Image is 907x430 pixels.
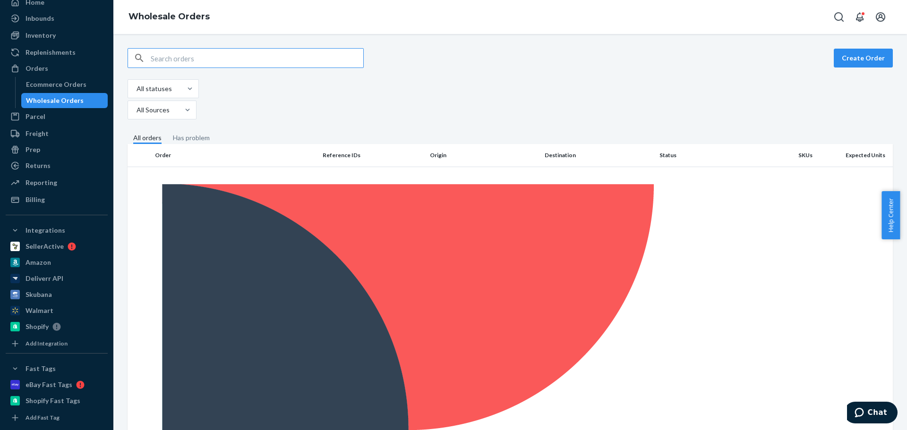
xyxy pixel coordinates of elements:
button: Open notifications [850,8,869,26]
button: Open Search Box [830,8,848,26]
a: Amazon [6,255,108,270]
button: Fast Tags [6,361,108,376]
a: Deliverr API [6,271,108,286]
div: Integrations [26,226,65,235]
div: Replenishments [26,48,76,57]
a: Add Fast Tag [6,412,108,423]
div: Amazon [26,258,51,267]
div: Billing [26,195,45,204]
a: Walmart [6,303,108,318]
a: Add Integration [6,338,108,349]
div: SellerActive [26,242,64,251]
th: Status [656,144,763,167]
a: Orders [6,61,108,76]
div: Wholesale Orders [26,96,84,105]
div: Returns [26,161,51,170]
button: Open account menu [871,8,890,26]
button: Create Order [834,49,893,67]
a: Billing [6,192,108,207]
iframe: Opens a widget where you can chat to one of our agents [847,402,898,425]
a: Returns [6,158,108,173]
a: Replenishments [6,45,108,60]
button: Help Center [881,191,900,239]
a: Ecommerce Orders [21,77,108,92]
a: Inbounds [6,11,108,26]
div: Inventory [26,31,56,40]
a: Parcel [6,109,108,124]
th: Destination [541,144,656,167]
a: Shopify [6,319,108,334]
a: Reporting [6,175,108,190]
a: Freight [6,126,108,141]
div: Prep [26,145,40,154]
div: Walmart [26,306,53,315]
th: Reference IDs [319,144,426,167]
div: Shopify Fast Tags [26,396,80,405]
a: SellerActive [6,239,108,254]
th: Expected Units [816,144,893,167]
div: Ecommerce Orders [26,80,86,89]
ol: breadcrumbs [121,3,217,31]
div: Orders [26,64,48,73]
a: Prep [6,142,108,157]
div: All Sources [137,105,169,115]
div: eBay Fast Tags [26,380,72,389]
div: Freight [26,129,49,138]
div: Parcel [26,112,45,121]
div: Inbounds [26,14,54,23]
div: Has problem [173,133,210,143]
div: Fast Tags [26,364,56,373]
div: Add Fast Tag [26,413,60,422]
div: All statuses [137,84,171,93]
a: Wholesale Orders [128,11,210,22]
input: Search orders [151,49,363,67]
div: Deliverr API [26,274,63,283]
button: Integrations [6,223,108,238]
div: All orders [133,133,162,144]
th: Order [151,144,319,167]
a: Shopify Fast Tags [6,393,108,408]
div: Skubana [26,290,52,299]
input: All statuses [172,84,173,93]
a: Wholesale Orders [21,93,108,108]
div: Add Integration [26,339,68,347]
a: eBay Fast Tags [6,377,108,392]
div: Shopify [26,322,49,331]
th: SKUs [763,144,816,167]
div: Reporting [26,178,57,187]
input: All Sources [170,105,171,115]
a: Inventory [6,28,108,43]
th: Origin [426,144,541,167]
a: Skubana [6,287,108,302]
